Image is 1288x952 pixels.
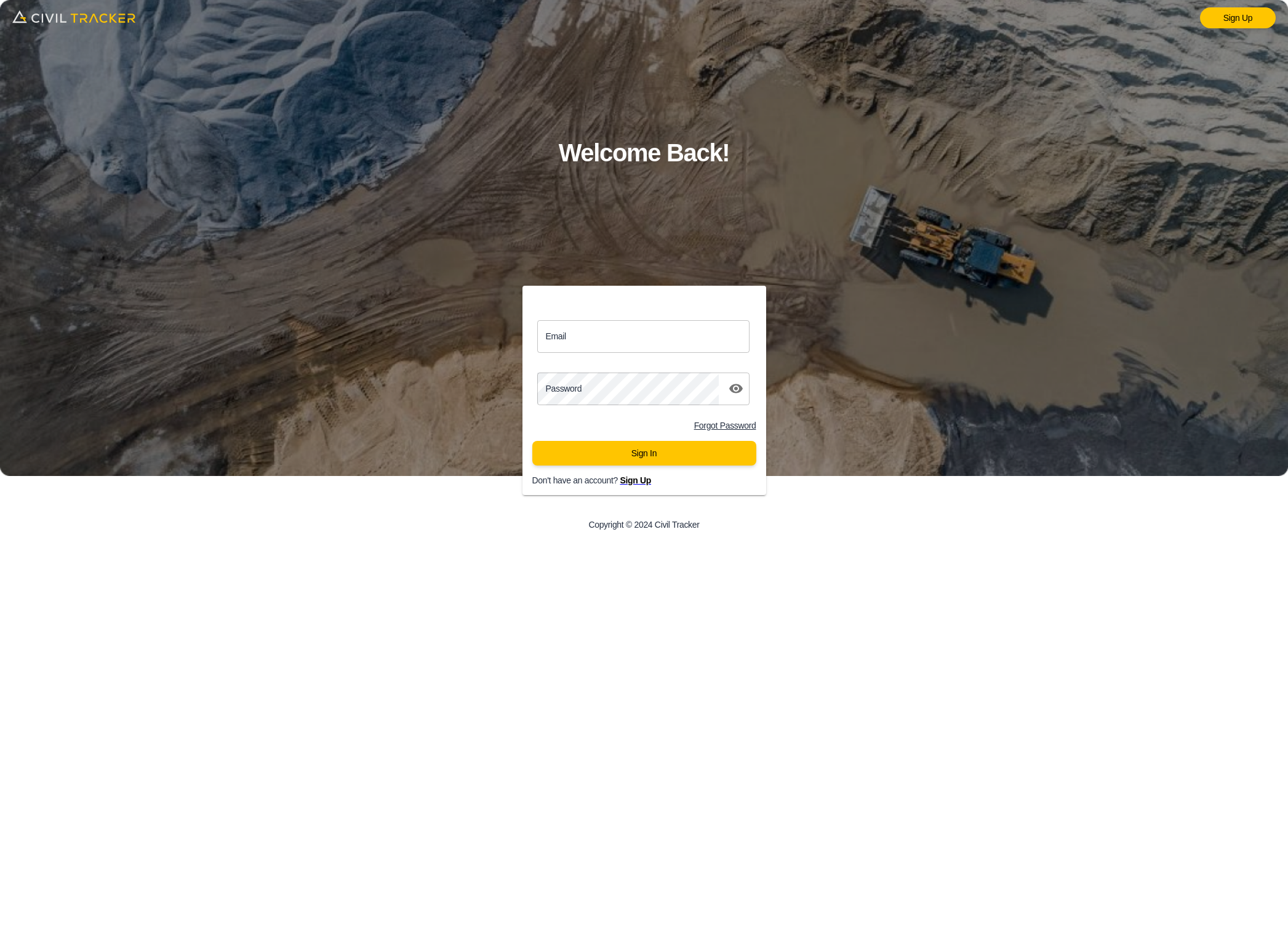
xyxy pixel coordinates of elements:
[620,475,651,485] a: Sign Up
[694,421,756,430] a: Forgot Password
[532,441,756,466] button: Sign In
[537,320,750,353] input: email
[532,475,776,485] p: Don't have an account?
[1200,7,1276,28] a: Sign Up
[559,133,730,173] h1: Welcome Back!
[12,6,135,27] img: logo
[588,520,699,530] p: Copyright © 2024 Civil Tracker
[724,376,748,401] button: toggle password visibility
